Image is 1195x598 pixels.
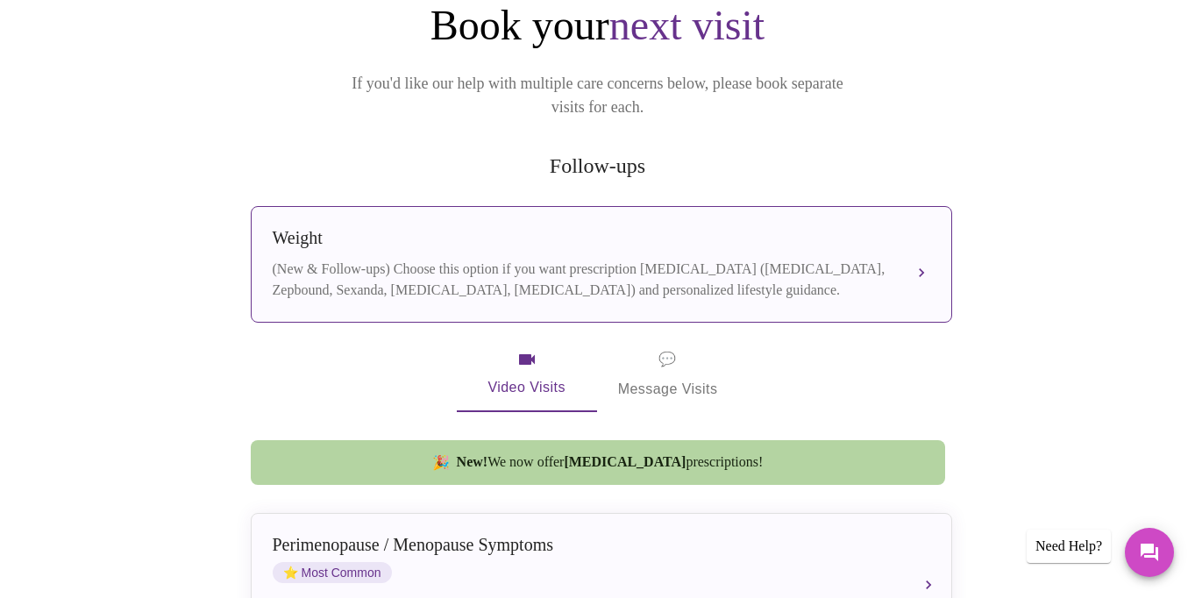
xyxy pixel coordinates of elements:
span: Message Visits [618,347,718,402]
span: new [432,454,450,471]
div: Weight [273,228,895,248]
span: next visit [609,2,765,48]
div: (New & Follow-ups) Choose this option if you want prescription [MEDICAL_DATA] ([MEDICAL_DATA], Ze... [273,259,895,301]
span: Most Common [273,562,392,583]
span: We now offer prescriptions! [457,454,764,470]
span: message [658,347,676,372]
span: Video Visits [478,349,576,400]
div: Perimenopause / Menopause Symptoms [273,535,895,555]
h2: Follow-ups [247,154,949,178]
div: Need Help? [1027,530,1111,563]
strong: New! [457,454,488,469]
span: star [283,566,298,580]
button: Weight(New & Follow-ups) Choose this option if you want prescription [MEDICAL_DATA] ([MEDICAL_DAT... [251,206,952,323]
button: Messages [1125,528,1174,577]
p: If you'd like our help with multiple care concerns below, please book separate visits for each. [328,72,868,119]
strong: [MEDICAL_DATA] [564,454,686,469]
